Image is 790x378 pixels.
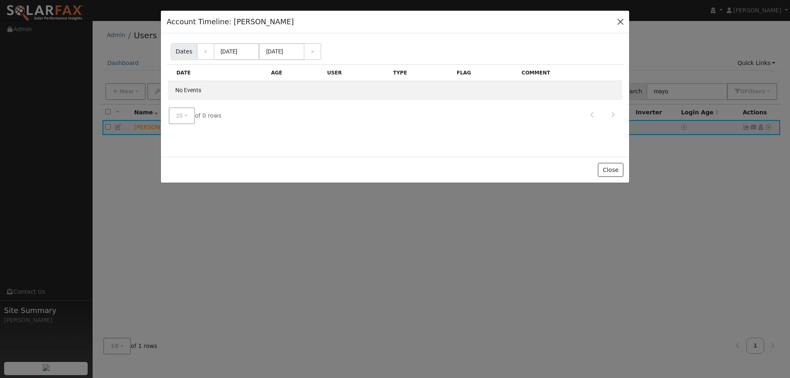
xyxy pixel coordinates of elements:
div: Date [172,65,267,81]
button: Close [598,163,623,177]
div: Age [267,65,323,81]
a: > [304,43,321,60]
a: < [197,43,214,60]
span: of 0 rows [169,107,221,124]
td: No Events [168,81,622,100]
button: 25 [169,107,195,124]
div: Flag [452,65,517,81]
span: 25 [176,112,183,119]
div: Comment [517,65,622,81]
div: User [323,65,388,81]
span: Dates [171,43,197,60]
h5: Account Timeline: [PERSON_NAME] [167,16,294,27]
div: Type [389,65,453,81]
